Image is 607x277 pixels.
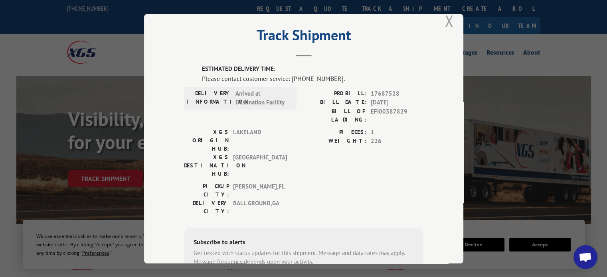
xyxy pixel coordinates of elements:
[184,153,229,178] label: XGS DESTINATION HUB:
[233,198,287,215] span: BALL GROUND , GA
[304,98,367,107] label: BILL DATE:
[202,73,423,83] div: Please contact customer service: [PHONE_NUMBER].
[304,137,367,146] label: WEIGHT:
[304,128,367,137] label: PIECES:
[184,198,229,215] label: DELIVERY CITY:
[194,237,414,248] div: Subscribe to alerts
[233,128,287,153] span: LAKELAND
[304,107,367,124] label: BILL OF LADING:
[304,89,367,98] label: PROBILL:
[184,128,229,153] label: XGS ORIGIN HUB:
[235,89,289,107] span: Arrived at Destination Facility
[233,153,287,178] span: [GEOGRAPHIC_DATA]
[233,182,287,198] span: [PERSON_NAME] , FL
[371,128,423,137] span: 1
[184,29,423,45] h2: Track Shipment
[186,89,231,107] label: DELIVERY INFORMATION:
[371,89,423,98] span: 17687528
[202,65,423,74] label: ESTIMATED DELIVERY TIME:
[573,245,597,269] div: Open chat
[371,137,423,146] span: 226
[445,10,453,31] button: Close modal
[371,98,423,107] span: [DATE]
[184,182,229,198] label: PICKUP CITY:
[371,107,423,124] span: EFI00387829
[194,248,414,266] div: Get texted with status updates for this shipment. Message and data rates may apply. Message frequ...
